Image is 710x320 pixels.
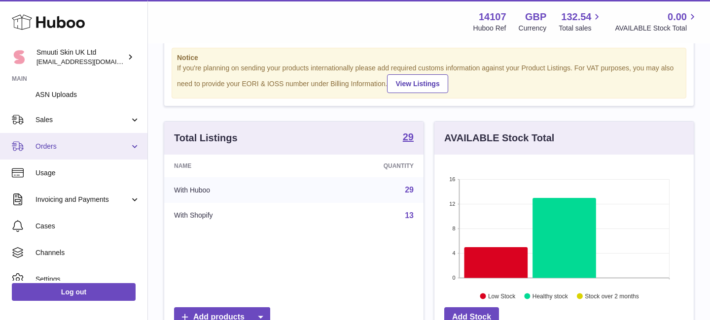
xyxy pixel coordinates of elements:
[405,211,414,220] a: 13
[452,250,455,256] text: 4
[519,24,547,33] div: Currency
[12,50,27,64] img: tomi@beautyko.fi
[12,283,136,301] a: Log out
[35,275,140,284] span: Settings
[35,195,130,204] span: Invoicing and Payments
[615,24,698,33] span: AVAILABLE Stock Total
[35,248,140,257] span: Channels
[35,90,140,99] span: ASN Uploads
[164,155,304,177] th: Name
[35,115,130,125] span: Sales
[387,74,448,93] a: View Listings
[561,10,591,24] span: 132.54
[532,292,568,299] text: Healthy stock
[403,132,414,142] strong: 29
[525,10,546,24] strong: GBP
[174,131,238,145] h3: Total Listings
[35,222,140,231] span: Cases
[479,10,506,24] strong: 14107
[177,53,681,63] strong: Notice
[452,275,455,281] text: 0
[585,292,639,299] text: Stock over 2 months
[36,48,125,66] div: Smuuti Skin UK Ltd
[449,176,455,182] text: 16
[452,225,455,231] text: 8
[559,10,603,33] a: 132.54 Total sales
[36,58,145,65] span: [EMAIL_ADDRESS][DOMAIN_NAME]
[164,177,304,203] td: With Huboo
[35,142,130,151] span: Orders
[668,10,687,24] span: 0.00
[488,292,516,299] text: Low Stock
[559,24,603,33] span: Total sales
[449,201,455,207] text: 12
[403,132,414,144] a: 29
[405,186,414,194] a: 29
[164,203,304,228] td: With Shopify
[304,155,424,177] th: Quantity
[473,24,506,33] div: Huboo Ref
[35,168,140,178] span: Usage
[444,131,554,145] h3: AVAILABLE Stock Total
[177,64,681,93] div: If you're planning on sending your products internationally please add required customs informati...
[615,10,698,33] a: 0.00 AVAILABLE Stock Total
